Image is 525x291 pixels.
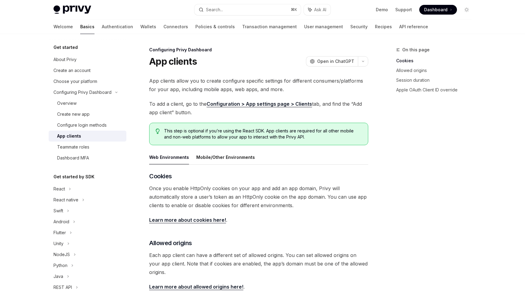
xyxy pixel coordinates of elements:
a: Support [395,7,412,13]
a: Create new app [49,109,126,120]
div: Python [53,262,67,269]
a: Connectors [163,19,188,34]
span: Cookies [149,172,172,180]
a: Choose your platform [49,76,126,87]
span: On this page [402,46,430,53]
div: React native [53,196,78,204]
button: Search...⌘K [194,4,301,15]
a: Overview [49,98,126,109]
div: Configure login methods [57,122,107,129]
span: This step is optional if you’re using the React SDK. App clients are required for all other mobil... [164,128,362,140]
div: REST API [53,284,72,291]
a: Cookies [396,56,476,66]
a: Dashboard [419,5,457,15]
span: Ask AI [314,7,326,13]
div: Search... [206,6,223,13]
span: . [149,282,368,291]
a: Session duration [396,75,476,85]
a: Apple OAuth Client ID override [396,85,476,95]
div: Flutter [53,229,66,236]
a: Learn more about allowed origins here! [149,284,243,290]
a: App clients [49,131,126,142]
div: NodeJS [53,251,70,258]
span: . [149,216,368,224]
div: Configuring Privy Dashboard [53,89,112,96]
h5: Get started by SDK [53,173,94,180]
a: Wallets [140,19,156,34]
span: App clients allow you to create configure specific settings for different consumers/platforms for... [149,77,368,94]
a: Configure login methods [49,120,126,131]
div: Unity [53,240,63,247]
button: Open in ChatGPT [306,56,358,67]
a: Transaction management [242,19,297,34]
svg: Tip [156,128,160,134]
h5: Get started [53,44,78,51]
h1: App clients [149,56,197,67]
div: Swift [53,207,63,214]
span: Dashboard [424,7,448,13]
span: To add a client, go to the tab, and find the “Add app client” button. [149,100,368,117]
button: Mobile/Other Environments [196,150,255,164]
a: Dashboard MFA [49,152,126,163]
div: Android [53,218,69,225]
a: Allowed origins [396,66,476,75]
a: Security [350,19,368,34]
a: Teammate roles [49,142,126,152]
img: light logo [53,5,91,14]
div: React [53,185,65,193]
a: Demo [376,7,388,13]
a: About Privy [49,54,126,65]
a: Authentication [102,19,133,34]
a: Policies & controls [195,19,235,34]
div: Create new app [57,111,90,118]
div: Teammate roles [57,143,89,151]
button: Ask AI [304,4,331,15]
div: Dashboard MFA [57,154,89,162]
a: API reference [399,19,428,34]
button: Toggle dark mode [462,5,472,15]
span: ⌘ K [291,7,297,12]
a: Create an account [49,65,126,76]
span: Allowed origins [149,239,192,247]
div: About Privy [53,56,77,63]
div: App clients [57,132,81,140]
a: Recipes [375,19,392,34]
span: Open in ChatGPT [317,58,354,64]
a: Configuration > App settings page > Clients [207,101,312,107]
span: Each app client can have a different set of allowed origins. You can set allowed origins on your ... [149,251,368,276]
div: Java [53,273,63,280]
div: Overview [57,100,77,107]
button: Web Environments [149,150,189,164]
div: Configuring Privy Dashboard [149,47,368,53]
span: Once you enable HttpOnly cookies on your app and add an app domain, Privy will automatically stor... [149,184,368,210]
div: Create an account [53,67,91,74]
a: Learn more about cookies here! [149,217,226,223]
div: Choose your platform [53,78,97,85]
a: Welcome [53,19,73,34]
a: User management [304,19,343,34]
a: Basics [80,19,94,34]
